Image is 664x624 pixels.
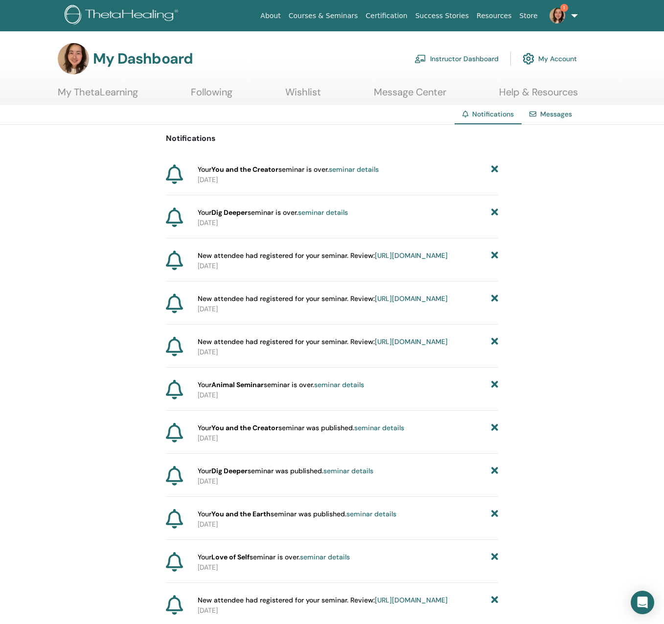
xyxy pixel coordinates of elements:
span: New attendee had registered for your seminar. Review: [198,251,448,261]
a: Instructor Dashboard [414,48,499,69]
a: Help & Resources [499,86,578,105]
h3: My Dashboard [93,50,193,68]
span: Your seminar is over. [198,208,348,218]
a: [URL][DOMAIN_NAME] [375,251,448,260]
a: Messages [540,110,572,118]
a: Certification [362,7,411,25]
p: [DATE] [198,261,498,271]
a: seminar details [354,423,404,432]
p: [DATE] [198,175,498,185]
a: Courses & Seminars [285,7,362,25]
a: [URL][DOMAIN_NAME] [375,596,448,604]
span: 1 [560,4,568,12]
img: chalkboard-teacher.svg [414,54,426,63]
p: [DATE] [198,347,498,357]
a: Wishlist [285,86,321,105]
div: Open Intercom Messenger [631,591,654,614]
img: default.jpg [550,8,565,23]
a: Success Stories [412,7,473,25]
img: cog.svg [523,50,534,67]
span: Your seminar is over. [198,164,379,175]
span: Notifications [472,110,514,118]
p: Notifications [166,133,498,144]
p: [DATE] [198,433,498,443]
p: [DATE] [198,218,498,228]
img: default.jpg [58,43,89,74]
span: Your seminar is over. [198,552,350,562]
a: My ThetaLearning [58,86,138,105]
a: seminar details [329,165,379,174]
span: Your seminar was published. [198,466,373,476]
a: Message Center [374,86,446,105]
img: logo.png [65,5,182,27]
p: [DATE] [198,605,498,616]
span: Your seminar was published. [198,423,404,433]
span: New attendee had registered for your seminar. Review: [198,337,448,347]
a: seminar details [314,380,364,389]
strong: Love of Self [211,553,250,561]
a: Store [516,7,542,25]
strong: You and the Creator [211,165,278,174]
p: [DATE] [198,304,498,314]
a: seminar details [323,466,373,475]
a: Resources [473,7,516,25]
a: [URL][DOMAIN_NAME] [375,337,448,346]
p: [DATE] [198,476,498,486]
span: New attendee had registered for your seminar. Review: [198,294,448,304]
strong: Animal Seminar [211,380,264,389]
p: [DATE] [198,562,498,573]
span: Your seminar was published. [198,509,396,519]
a: My Account [523,48,577,69]
span: New attendee had registered for your seminar. Review: [198,595,448,605]
span: Your seminar is over. [198,380,364,390]
strong: You and the Earth [211,509,271,518]
strong: Dig Deeper [211,466,248,475]
a: seminar details [300,553,350,561]
p: [DATE] [198,390,498,400]
strong: Dig Deeper [211,208,248,217]
strong: You and the Creator [211,423,278,432]
p: [DATE] [198,519,498,530]
a: seminar details [346,509,396,518]
a: Following [191,86,232,105]
a: [URL][DOMAIN_NAME] [375,294,448,303]
a: seminar details [298,208,348,217]
a: About [256,7,284,25]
